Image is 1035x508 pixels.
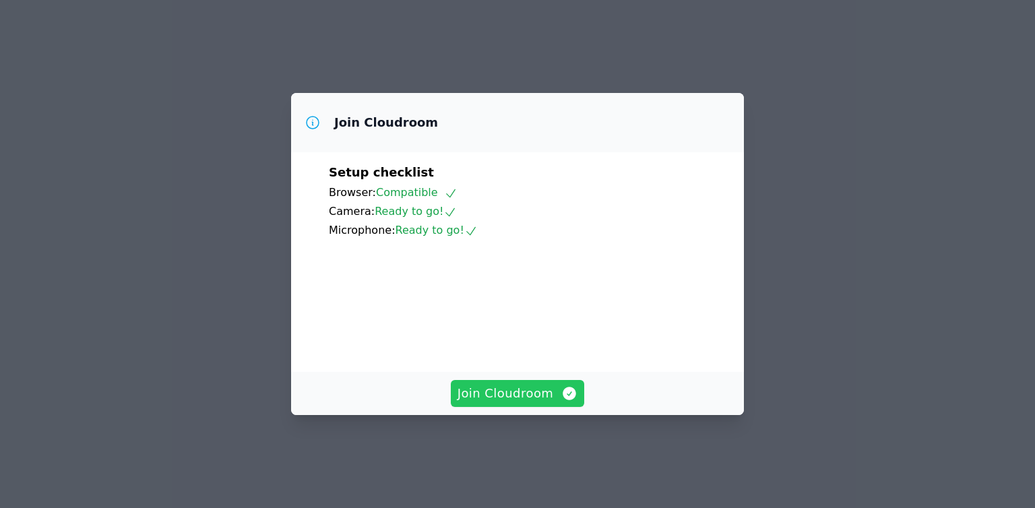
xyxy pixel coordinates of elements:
[329,165,434,179] span: Setup checklist
[458,384,578,403] span: Join Cloudroom
[334,115,438,131] h3: Join Cloudroom
[375,205,457,218] span: Ready to go!
[329,186,376,199] span: Browser:
[376,186,458,199] span: Compatible
[329,205,375,218] span: Camera:
[329,224,396,236] span: Microphone:
[396,224,478,236] span: Ready to go!
[451,380,585,407] button: Join Cloudroom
